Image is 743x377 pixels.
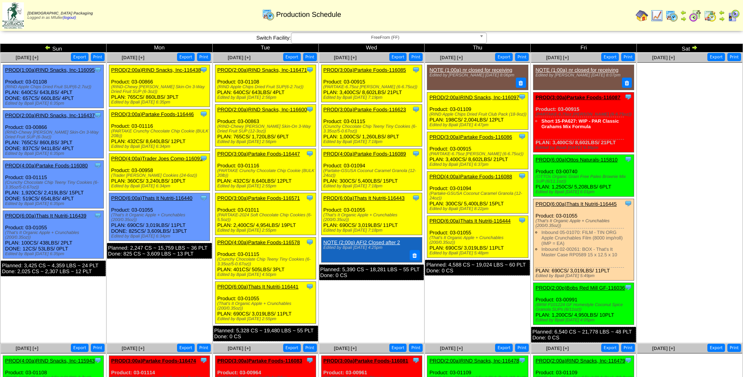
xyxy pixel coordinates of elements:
[215,105,316,147] div: Product: 03-00863 PLAN: 765CS / 1,720LBS / 6PLT
[727,344,741,352] button: Print
[5,213,86,219] a: PROD(6:00a)Thats It Nutriti-116439
[200,110,208,118] img: Tooltip
[410,250,420,260] button: Delete Note
[111,213,210,222] div: (That's It Organic Apple + Crunchables (200/0.35oz))
[5,112,95,118] a: PROD(2:00a)RIND Snacks, Inc-116437
[16,55,38,60] a: [DATE] [+]
[5,358,95,364] a: PROD(4:00a)RIND Snacks, Inc-115943
[324,195,405,201] a: PROD(6:00a)Thats It Nutriti-116443
[321,105,422,147] div: Product: 03-01115 PLAN: 1,000CS / 1,260LBS / 8PLT
[601,53,619,61] button: Export
[109,154,210,191] div: Product: 03-00958 PLAN: 360CS / 3,240LBS / 10PLT
[334,346,356,351] a: [DATE] [+]
[0,44,107,53] td: Sun
[91,344,105,352] button: Print
[5,101,103,106] div: Edited by Bpali [DATE] 6:35pm
[535,67,618,73] a: NOTE (1:00a) nr closed for receiving
[111,173,210,178] div: (Trader [PERSON_NAME] Cookies (24-6oz))
[429,162,528,167] div: Edited by Bpali [DATE] 6:37pm
[535,112,634,117] div: (PARTAKE-6.75oz [PERSON_NAME] (6-6.75oz))
[324,358,409,364] a: PROD(3:00a)Partake Foods-116081
[217,317,316,321] div: Edited by Bpali [DATE] 2:55pm
[535,157,618,163] a: PROD(6:00a)Ottos Naturals-115810
[707,344,725,352] button: Export
[283,53,301,61] button: Export
[535,285,625,291] a: PROD(2:00p)Bobs Red Mill GF-116036
[425,260,530,275] div: Planned: 4,588 CS ~ 19,024 LBS ~ 60 PLT Done: 0 CS
[324,107,406,112] a: PROD(3:00a)Partake Foods-116623
[427,171,528,213] div: Product: 03-01094 PLAN: 300CS / 5,400LBS / 15PLT
[213,326,318,341] div: Planned: 5,328 CS ~ 19,480 LBS ~ 55 PLT Done: 0 CS
[535,219,634,228] div: (That's It Organic Apple + Crunchables (200/0.35oz))
[429,152,528,156] div: (PARTAKE-6.75oz [PERSON_NAME] (6-6.75oz))
[5,85,103,89] div: (RIND Apple Chips Dried Fruit SUP(6-2.7oz))
[412,66,420,74] img: Tooltip
[429,67,512,73] a: NOTE (1:00a) nr closed for receiving
[533,154,634,196] div: Product: 03-00740 PLAN: 1,250CS / 5,208LBS / 6PLT
[94,111,102,119] img: Tooltip
[518,356,526,364] img: Tooltip
[515,344,529,352] button: Print
[111,184,210,188] div: Edited by Bpali [DATE] 6:34pm
[215,193,316,235] div: Product: 03-01011 PLAN: 2,400CS / 4,954LBS / 19PLT
[306,283,314,290] img: Tooltip
[324,169,422,178] div: (Partake-GSUSA Coconut Caramel Granola (12-24oz))
[652,346,675,351] a: [DATE] [+]
[427,216,528,257] div: Product: 03-01055 PLAN: 690CS / 3,019LBS / 11PLT
[217,272,316,277] div: Edited by Bpali [DATE] 4:50pm
[334,55,356,60] span: [DATE] [+]
[440,346,463,351] span: [DATE] [+]
[389,53,407,61] button: Export
[425,44,531,53] td: Thu
[546,55,569,60] a: [DATE] [+]
[624,199,632,207] img: Tooltip
[429,251,528,256] div: Edited by Bpali [DATE] 5:48pm
[94,212,102,219] img: Tooltip
[217,85,316,89] div: (RIND Apple Chips Dried Fruit SUP(6-2.7oz))
[215,282,316,324] div: Product: 03-01055 PLAN: 690CS / 3,019LBS / 11PLT
[412,356,420,364] img: Tooltip
[111,234,210,239] div: Edited by Bpali [DATE] 6:34pm
[624,93,632,101] img: Tooltip
[63,16,76,20] a: (logout)
[107,243,212,259] div: Planned: 2,247 CS ~ 15,759 LBS ~ 36 PLT Done: 825 CS ~ 3,609 LBS ~ 13 PLT
[177,53,195,61] button: Export
[546,346,569,351] span: [DATE] [+]
[306,238,314,246] img: Tooltip
[5,130,103,140] div: (RIND-Chewy [PERSON_NAME] Skin-On 3-Way Dried Fruit SUP (6-3oz))
[5,252,103,256] div: Edited by Bpali [DATE] 6:35pm
[318,44,425,53] td: Wed
[409,344,423,352] button: Print
[622,78,632,88] button: Delete Note
[535,201,616,207] a: PROD(6:00a)Thats It Nutriti-116445
[106,44,212,53] td: Mon
[429,73,524,78] div: Edited by [PERSON_NAME] [DATE] 8:06pm
[518,132,526,140] img: Tooltip
[217,284,298,290] a: PROD(6:00a)Thats It Nutriti-116441
[217,140,316,144] div: Edited by Bpali [DATE] 2:56pm
[217,213,316,222] div: (PARTAKE-2024 Soft Chocolate Chip Cookies (6-5.5oz))
[111,195,192,201] a: PROD(6:00a)Thats It Nutriti-116440
[535,190,634,194] div: Edited by Bpali [DATE] 6:01pm
[324,239,400,245] a: NOTE (2:00p) AFI2 Closed after 2
[440,55,463,60] a: [DATE] [+]
[429,218,510,224] a: PROD(6:00a)Thats It Nutriti-116444
[680,16,687,22] img: arrowright.gif
[429,123,528,127] div: Edited by Bpali [DATE] 4:47pm
[651,9,663,22] img: line_graph.gif
[429,94,519,100] a: PROD(2:00a)RIND Snacks, Inc-116097
[228,55,251,60] a: [DATE] [+]
[94,66,102,74] img: Tooltip
[306,66,314,74] img: Tooltip
[5,151,103,156] div: Edited by Bpali [DATE] 6:35pm
[624,283,632,291] img: Tooltip
[303,344,317,352] button: Print
[111,129,210,138] div: (PARTAKE Crunchy Chocolate Chip Cookie (BULK 20lb))
[541,118,619,129] a: Short 15-PA627: WIP - PAR Classic Grahams Mix Formula
[306,356,314,364] img: Tooltip
[531,327,636,343] div: Planned: 6,540 CS ~ 21,778 LBS ~ 48 PLT Done: 0 CS
[306,150,314,158] img: Tooltip
[27,11,93,16] span: [DEMOGRAPHIC_DATA] Packaging
[111,156,203,161] a: PROD(4:00a)Trader Joes Comp-116091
